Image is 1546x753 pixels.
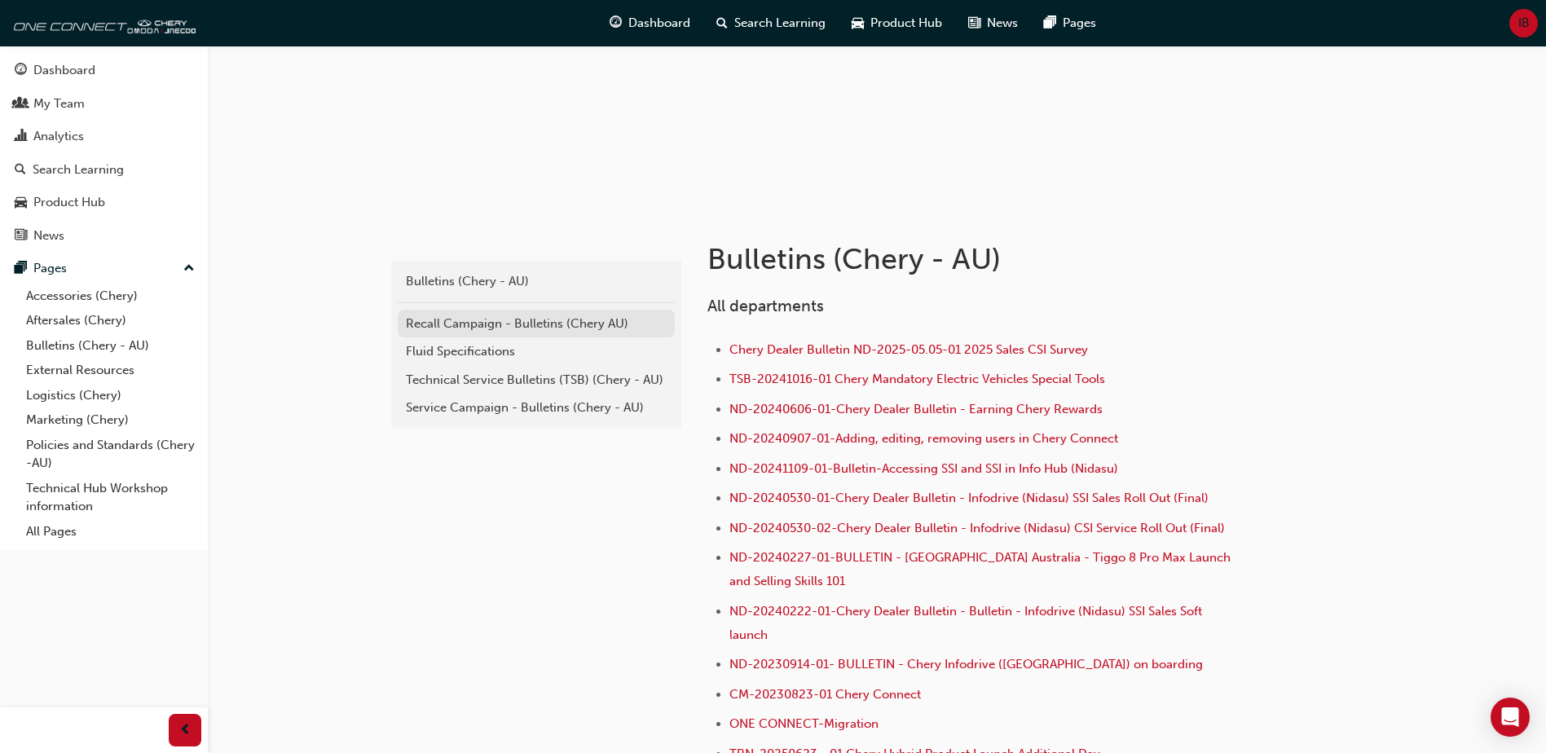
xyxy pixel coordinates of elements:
[33,61,95,80] div: Dashboard
[716,13,728,33] span: search-icon
[729,687,921,702] a: CM-20230823-01 Chery Connect
[955,7,1031,40] a: news-iconNews
[729,402,1103,416] a: ND-20240606-01-Chery Dealer Bulletin - Earning Chery Rewards
[20,383,201,408] a: Logistics (Chery)
[15,229,27,244] span: news-icon
[7,253,201,284] button: Pages
[406,272,667,291] div: Bulletins (Chery - AU)
[20,358,201,383] a: External Resources
[729,372,1105,386] a: TSB-20241016-01 Chery Mandatory Electric Vehicles Special Tools
[729,657,1203,672] a: ND-20230914-01- BULLETIN - Chery Infodrive ([GEOGRAPHIC_DATA]) on boarding
[852,13,864,33] span: car-icon
[33,127,84,146] div: Analytics
[33,95,85,113] div: My Team
[406,315,667,333] div: Recall Campaign - Bulletins (Chery AU)
[707,297,824,315] span: All departments
[7,187,201,218] a: Product Hub
[398,337,675,366] a: Fluid Specifications
[839,7,955,40] a: car-iconProduct Hub
[628,14,690,33] span: Dashboard
[20,476,201,519] a: Technical Hub Workshop information
[33,259,67,278] div: Pages
[729,342,1088,357] a: Chery Dealer Bulletin ND-2025-05.05-01 2025 Sales CSI Survey
[734,14,826,33] span: Search Learning
[7,52,201,253] button: DashboardMy TeamAnalyticsSearch LearningProduct HubNews
[729,431,1118,446] a: ND-20240907-01-Adding, editing, removing users in Chery Connect
[15,262,27,276] span: pages-icon
[406,371,667,390] div: Technical Service Bulletins (TSB) (Chery - AU)
[15,97,27,112] span: people-icon
[20,433,201,476] a: Policies and Standards (Chery -AU)
[179,720,192,741] span: prev-icon
[7,89,201,119] a: My Team
[398,267,675,296] a: Bulletins (Chery - AU)
[610,13,622,33] span: guage-icon
[1044,13,1056,33] span: pages-icon
[968,13,980,33] span: news-icon
[20,519,201,544] a: All Pages
[33,227,64,245] div: News
[7,121,201,152] a: Analytics
[15,130,27,144] span: chart-icon
[183,258,195,280] span: up-icon
[1518,14,1530,33] span: IB
[729,461,1118,476] a: ND-20241109-01-Bulletin-Accessing SSI and SSI in Info Hub (Nidasu)
[1063,14,1096,33] span: Pages
[987,14,1018,33] span: News
[8,7,196,39] img: oneconnect
[1031,7,1109,40] a: pages-iconPages
[703,7,839,40] a: search-iconSearch Learning
[7,55,201,86] a: Dashboard
[20,407,201,433] a: Marketing (Chery)
[406,342,667,361] div: Fluid Specifications
[729,521,1225,535] a: ND-20240530-02-Chery Dealer Bulletin - Infodrive (Nidasu) CSI Service Roll Out (Final)
[729,716,879,731] a: ONE CONNECT-Migration
[729,550,1234,588] a: ND-20240227-01-BULLETIN - [GEOGRAPHIC_DATA] Australia - Tiggo 8 Pro Max Launch and Selling Skills...
[33,161,124,179] div: Search Learning
[729,491,1209,505] a: ND-20240530-01-Chery Dealer Bulletin - Infodrive (Nidasu) SSI Sales Roll Out (Final)
[7,221,201,251] a: News
[597,7,703,40] a: guage-iconDashboard
[398,310,675,338] a: Recall Campaign - Bulletins (Chery AU)
[729,604,1205,642] a: ND-20240222-01-Chery Dealer Bulletin - Bulletin - Infodrive (Nidasu) SSI Sales Soft launch
[15,64,27,78] span: guage-icon
[398,394,675,422] a: Service Campaign - Bulletins (Chery - AU)
[7,155,201,185] a: Search Learning
[1491,698,1530,737] div: Open Intercom Messenger
[707,241,1242,277] h1: Bulletins (Chery - AU)
[406,399,667,417] div: Service Campaign - Bulletins (Chery - AU)
[15,196,27,210] span: car-icon
[1509,9,1538,37] button: IB
[20,333,201,359] a: Bulletins (Chery - AU)
[398,366,675,394] a: Technical Service Bulletins (TSB) (Chery - AU)
[870,14,942,33] span: Product Hub
[20,284,201,309] a: Accessories (Chery)
[20,308,201,333] a: Aftersales (Chery)
[33,193,105,212] div: Product Hub
[15,163,26,178] span: search-icon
